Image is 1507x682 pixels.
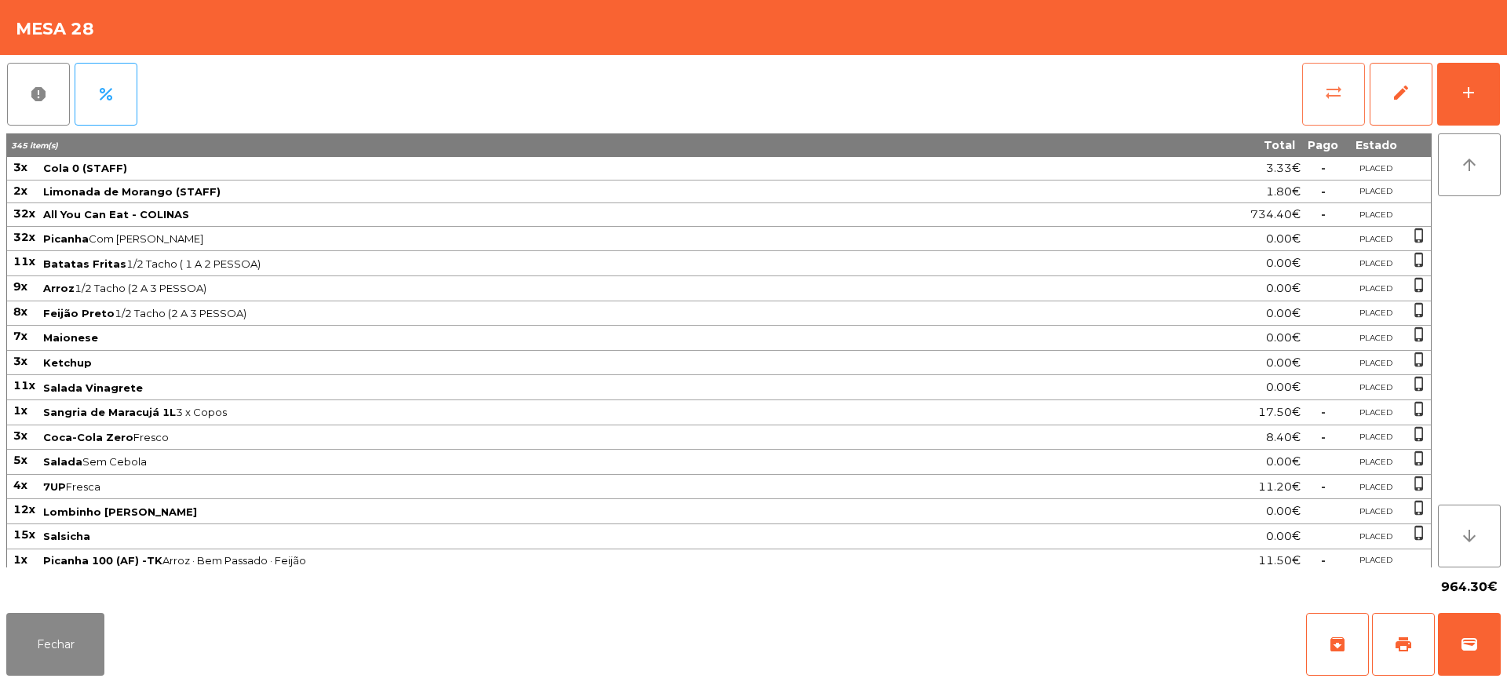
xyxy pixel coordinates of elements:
span: phone_iphone [1411,352,1427,367]
span: 734.40€ [1250,204,1301,225]
th: Estado [1345,133,1407,157]
i: arrow_upward [1460,155,1479,174]
button: arrow_upward [1438,133,1501,196]
span: - [1321,480,1326,494]
span: Arroz [43,282,75,294]
span: 17.50€ [1258,402,1301,423]
span: 0.00€ [1266,253,1301,274]
span: Picanha [43,232,89,245]
span: 1/2 Tacho (2 A 3 PESSOA) [43,307,1101,319]
td: PLACED [1345,157,1407,181]
span: Sem Cebola [43,455,1101,468]
th: Total [1103,133,1301,157]
button: edit [1370,63,1432,126]
span: Coca-Cola Zero [43,431,133,443]
span: 1/2 Tacho (2 A 3 PESSOA) [43,282,1101,294]
span: 9x [13,279,27,294]
button: arrow_downward [1438,505,1501,567]
span: phone_iphone [1411,277,1427,293]
span: 964.30€ [1441,575,1498,599]
td: PLACED [1345,549,1407,573]
span: 0.00€ [1266,501,1301,522]
span: 2x [13,184,27,198]
span: 7UP [43,480,66,493]
button: print [1372,613,1435,676]
span: Feijão Preto [43,307,115,319]
span: 32x [13,230,35,244]
td: PLACED [1345,276,1407,301]
td: PLACED [1345,475,1407,500]
span: Picanha 100 (AF) -TK [43,554,162,567]
button: Fechar [6,613,104,676]
span: report [29,85,48,104]
span: Salada Vinagrete [43,381,143,394]
span: 3.33€ [1266,158,1301,179]
span: phone_iphone [1411,525,1427,541]
h4: Mesa 28 [16,17,94,41]
span: phone_iphone [1411,500,1427,516]
span: 1.80€ [1266,181,1301,202]
td: PLACED [1345,203,1407,227]
td: PLACED [1345,227,1407,252]
td: PLACED [1345,251,1407,276]
span: phone_iphone [1411,450,1427,466]
span: phone_iphone [1411,476,1427,491]
span: phone_iphone [1411,302,1427,318]
div: add [1459,83,1478,102]
button: archive [1306,613,1369,676]
span: Maionese [43,331,98,344]
span: 5x [13,453,27,467]
span: 15x [13,527,35,542]
button: add [1437,63,1500,126]
span: 8.40€ [1266,427,1301,448]
span: Salada [43,455,82,468]
td: PLACED [1345,351,1407,376]
button: wallet [1438,613,1501,676]
span: Arroz · Bem Passado · Feijão [43,554,1101,567]
span: All You Can Eat - COLINAS [43,208,189,221]
span: Fresca [43,480,1101,493]
span: 1x [13,403,27,418]
td: PLACED [1345,450,1407,475]
span: percent [97,85,115,104]
span: Cola 0 (STAFF) [43,162,127,174]
i: arrow_downward [1460,527,1479,545]
span: phone_iphone [1411,252,1427,268]
span: 3 x Copos [43,406,1101,418]
td: PLACED [1345,301,1407,326]
span: Batatas Fritas [43,257,126,270]
span: wallet [1460,635,1479,654]
button: report [7,63,70,126]
span: 3x [13,354,27,368]
span: sync_alt [1324,83,1343,102]
span: phone_iphone [1411,326,1427,342]
span: Sangria de Maracujá 1L [43,406,176,418]
span: 11.20€ [1258,476,1301,498]
span: - [1321,161,1326,175]
span: 0.00€ [1266,303,1301,324]
span: - [1321,405,1326,419]
span: archive [1328,635,1347,654]
span: Lombinho [PERSON_NAME] [43,505,197,518]
span: Fresco [43,431,1101,443]
span: phone_iphone [1411,376,1427,392]
span: 0.00€ [1266,377,1301,398]
span: 11x [13,378,35,392]
span: edit [1392,83,1410,102]
span: 4x [13,478,27,492]
span: 3x [13,429,27,443]
button: sync_alt [1302,63,1365,126]
span: - [1321,430,1326,444]
th: Pago [1301,133,1345,157]
span: 0.00€ [1266,451,1301,472]
span: Com [PERSON_NAME] [43,232,1101,245]
span: phone_iphone [1411,401,1427,417]
span: 0.00€ [1266,278,1301,299]
span: 11x [13,254,35,268]
td: PLACED [1345,499,1407,524]
span: 0.00€ [1266,526,1301,547]
span: print [1394,635,1413,654]
td: PLACED [1345,425,1407,450]
td: PLACED [1345,524,1407,549]
span: 7x [13,329,27,343]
